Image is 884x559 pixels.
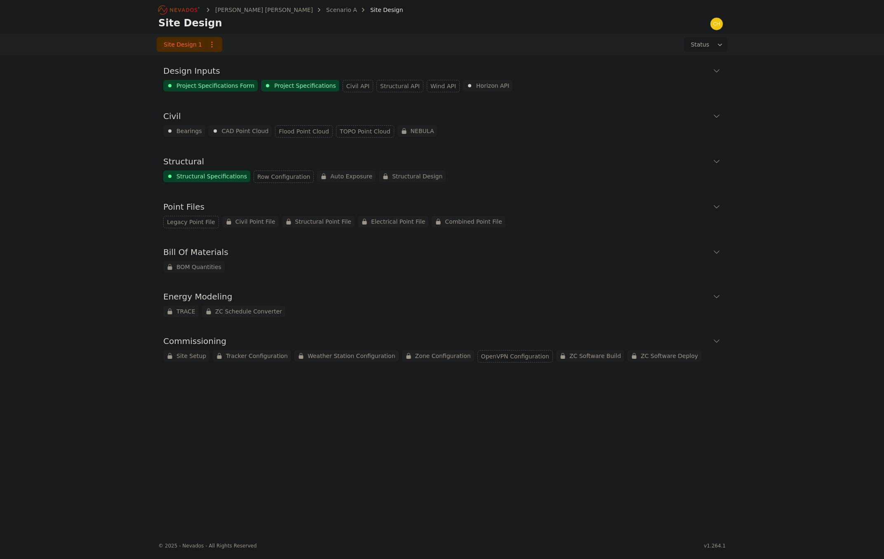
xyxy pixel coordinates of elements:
span: Project Specifications [274,82,336,90]
span: Structural Point File [295,218,351,226]
h3: Point Files [163,201,205,213]
h3: Design Inputs [163,65,220,77]
span: Site Setup [176,352,206,360]
span: Weather Station Configuration [308,352,395,360]
button: Point Files [163,196,721,216]
span: OpenVPN Configuration [481,352,549,360]
div: Design InputsProject Specifications FormProject SpecificationsCivil APIStructural APIWind APIHori... [157,60,727,99]
span: TRACE [176,307,195,316]
nav: Breadcrumb [158,3,403,16]
span: Row Configuration [257,173,310,181]
span: BOM Quantities [176,263,221,271]
a: Scenario A [326,6,357,14]
h3: Commissioning [163,335,226,347]
div: CommissioningSite SetupTracker ConfigurationWeather Station ConfigurationZone ConfigurationOpenVP... [157,330,727,369]
span: Tracker Configuration [226,352,288,360]
span: Bearings [176,127,202,135]
button: Status [684,37,727,52]
div: Bill Of MaterialsBOM Quantities [157,241,727,279]
span: Zone Configuration [415,352,471,360]
span: Civil Point File [235,218,275,226]
span: Project Specifications Form [176,82,254,90]
div: Site Design [359,6,403,14]
button: Commissioning [163,330,721,350]
h3: Energy Modeling [163,291,232,302]
span: Horizon API [476,82,509,90]
span: Auto Exposure [330,172,372,180]
a: Site Design 1 [157,37,222,52]
span: Status [687,40,709,49]
div: Point FilesLegacy Point FileCivil Point FileStructural Point FileElectrical Point FileCombined Po... [157,196,727,235]
span: Legacy Point File [167,218,215,226]
button: Bill Of Materials [163,241,721,261]
span: TOPO Point Cloud [340,127,390,136]
button: Structural [163,151,721,171]
span: Structural API [380,82,420,90]
h1: Site Design [158,16,222,30]
div: Energy ModelingTRACEZC Schedule Converter [157,286,727,324]
h3: Civil [163,110,181,122]
button: Energy Modeling [163,286,721,306]
button: Civil [163,105,721,125]
h3: Bill Of Materials [163,246,228,258]
span: ZC Software Build [569,352,621,360]
span: Wind API [430,82,456,90]
div: CivilBearingsCAD Point CloudFlood Point CloudTOPO Point CloudNEBULA [157,105,727,144]
a: [PERSON_NAME] [PERSON_NAME] [215,6,313,14]
h3: Structural [163,156,204,167]
span: Structural Design [392,172,442,180]
img: chris.young@nevados.solar [710,17,723,30]
span: ZC Schedule Converter [215,307,282,316]
div: v1.264.1 [704,543,726,549]
span: Structural Specifications [176,172,247,180]
span: CAD Point Cloud [222,127,269,135]
span: Combined Point File [445,218,502,226]
span: ZC Software Deploy [641,352,698,360]
div: © 2025 - Nevados - All Rights Reserved [158,543,257,549]
span: Electrical Point File [371,218,425,226]
span: Civil API [346,82,369,90]
div: StructuralStructural SpecificationsRow ConfigurationAuto ExposureStructural Design [157,151,727,189]
button: Design Inputs [163,60,721,80]
span: NEBULA [411,127,434,135]
span: Flood Point Cloud [279,127,329,136]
